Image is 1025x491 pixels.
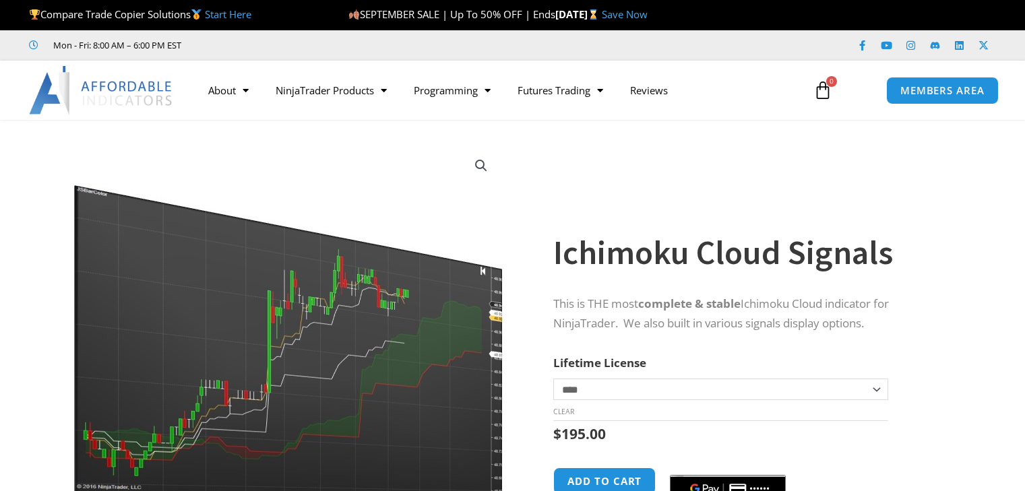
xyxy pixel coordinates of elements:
[262,75,400,106] a: NinjaTrader Products
[400,75,504,106] a: Programming
[793,71,852,110] a: 0
[617,75,681,106] a: Reviews
[50,37,181,53] span: Mon - Fri: 8:00 AM – 6:00 PM EST
[553,294,947,333] p: This is THE most Ichimoku Cloud indicator for NinjaTrader. We also built in various signals displ...
[602,7,648,21] a: Save Now
[553,229,947,276] h1: Ichimoku Cloud Signals
[348,7,555,21] span: SEPTEMBER SALE | Up To 50% OFF | Ends
[553,424,561,443] span: $
[553,424,606,443] bdi: 195.00
[205,7,251,21] a: Start Here
[826,76,837,87] span: 0
[29,66,174,114] img: LogoAI | Affordable Indicators – NinjaTrader
[667,465,788,467] iframe: Secure payment input frame
[555,7,602,21] strong: [DATE]
[469,154,493,178] a: View full-screen image gallery
[504,75,617,106] a: Futures Trading
[195,75,800,106] nav: Menu
[886,77,999,104] a: MEMBERS AREA
[349,9,359,20] img: 🍂
[553,355,646,370] label: Lifetime License
[195,75,262,106] a: About
[29,7,251,21] span: Compare Trade Copier Solutions
[553,407,574,416] a: Clear options
[900,86,985,96] span: MEMBERS AREA
[191,9,201,20] img: 🥇
[588,9,598,20] img: ⌛
[200,38,402,52] iframe: Customer reviews powered by Trustpilot
[30,9,40,20] img: 🏆
[638,296,741,311] strong: complete & stable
